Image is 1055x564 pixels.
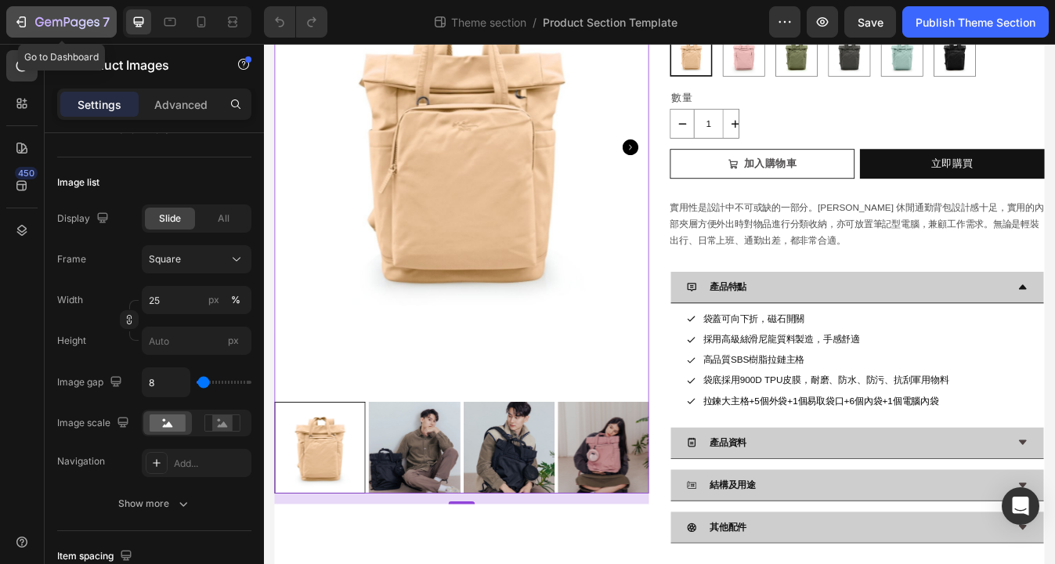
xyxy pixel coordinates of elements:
p: 採用高級絲滑尼龍質料製造，手感舒適 [522,341,814,360]
button: Square [142,245,251,273]
div: Image scale [57,413,132,434]
div: % [231,293,240,307]
div: Image list [57,175,99,190]
input: px% [142,286,251,314]
p: 7 [103,13,110,31]
div: 加入購物車 [570,131,633,154]
span: Product Section Template [543,14,677,31]
div: Display [57,208,112,230]
label: Frame [57,252,86,266]
input: quantity [511,78,546,111]
div: 450 [15,167,38,179]
span: px [228,334,239,346]
input: px [142,327,251,355]
div: Publish Theme Section [916,14,1035,31]
button: decrement [483,78,511,111]
button: 加入購物車 [482,125,702,160]
div: Image gap [57,372,125,393]
p: 產品資料 [529,464,573,483]
span: / [533,14,537,31]
div: Navigation [57,454,105,468]
button: Show more [57,490,251,518]
span: 實用性是設計中不可或缺的一部分。[PERSON_NAME] 休閒通勤背包設計感十足，實用的內部夾層方便外出時對物品進行分類收納，亦可放置筆記型電腦，兼顧工作需求。無論是輕裝出行、日常上班、通勤出... [482,187,927,239]
button: px [226,291,245,309]
span: Theme section [448,14,529,31]
button: Carousel Next Arrow [426,113,445,132]
span: Slide [159,211,181,226]
p: 袋蓋可向下折，磁石開關 [522,316,814,336]
span: All [218,211,229,226]
label: Height [57,334,86,348]
button: Publish Theme Section [902,6,1049,38]
p: 數量 [484,52,926,75]
div: 立即購買 [793,131,843,154]
button: 立即購買 [708,125,927,160]
div: Undo/Redo [264,6,327,38]
p: Advanced [154,96,208,113]
button: increment [546,78,573,111]
iframe: Design area [264,44,1055,564]
div: Show more [118,496,191,512]
label: Width [57,293,83,307]
button: % [204,291,223,309]
p: 產品特點 [529,279,573,298]
div: Open Intercom Messenger [1002,487,1039,525]
button: Save [844,6,896,38]
p: 袋底採用900D TPU皮膜，耐磨、防水、防污、抗刮軍用物料 [522,389,814,409]
p: 高品質SBS樹脂拉鏈主格 [522,365,814,385]
div: px [208,293,219,307]
button: 7 [6,6,117,38]
input: Auto [143,368,190,396]
div: Add... [174,457,247,471]
span: Save [858,16,883,29]
p: 結構及用途 [529,514,584,533]
p: Settings [78,96,121,113]
span: Square [149,252,181,266]
p: Product Images [76,56,209,74]
span: 拉鍊大主格+5個外袋+1個易取袋口+6個內袋+1個電腦內袋 [522,418,802,430]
